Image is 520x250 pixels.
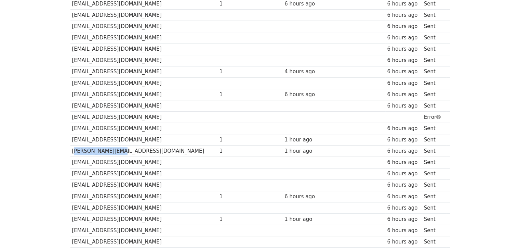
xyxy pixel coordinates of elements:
div: 6 hours ago [387,204,421,212]
td: [EMAIL_ADDRESS][DOMAIN_NAME] [70,77,218,89]
div: 6 hours ago [387,136,421,144]
div: Widget chat [486,217,520,250]
td: Sent [422,134,446,146]
td: Sent [422,236,446,248]
div: 6 hours ago [284,91,333,99]
td: Sent [422,55,446,66]
td: Sent [422,66,446,77]
div: 6 hours ago [387,215,421,223]
div: 1 [219,136,250,144]
div: 6 hours ago [387,11,421,19]
iframe: Chat Widget [486,217,520,250]
td: [EMAIL_ADDRESS][DOMAIN_NAME] [70,32,218,43]
td: Sent [422,179,446,191]
div: 1 hour ago [284,147,333,155]
div: 6 hours ago [387,159,421,166]
td: Sent [422,89,446,100]
td: [EMAIL_ADDRESS][DOMAIN_NAME] [70,66,218,77]
td: [EMAIL_ADDRESS][DOMAIN_NAME] [70,21,218,32]
div: 1 [219,91,250,99]
div: 6 hours ago [387,181,421,189]
td: Sent [422,21,446,32]
td: Sent [422,202,446,213]
td: [EMAIL_ADDRESS][DOMAIN_NAME] [70,157,218,168]
td: Sent [422,157,446,168]
td: Sent [422,191,446,202]
td: Sent [422,213,446,225]
td: Sent [422,32,446,43]
div: 1 hour ago [284,215,333,223]
td: Sent [422,10,446,21]
td: [EMAIL_ADDRESS][DOMAIN_NAME] [70,89,218,100]
div: 1 [219,68,250,76]
div: 1 hour ago [284,136,333,144]
div: 1 [219,215,250,223]
td: Sent [422,225,446,236]
div: 6 hours ago [387,125,421,133]
div: 6 hours ago [387,79,421,87]
td: [EMAIL_ADDRESS][DOMAIN_NAME] [70,213,218,225]
div: 6 hours ago [387,68,421,76]
td: [EMAIL_ADDRESS][DOMAIN_NAME] [70,10,218,21]
td: Sent [422,168,446,179]
div: 6 hours ago [284,193,333,201]
td: [EMAIL_ADDRESS][DOMAIN_NAME] [70,100,218,111]
td: [EMAIL_ADDRESS][DOMAIN_NAME] [70,225,218,236]
td: [EMAIL_ADDRESS][DOMAIN_NAME] [70,55,218,66]
div: 6 hours ago [387,45,421,53]
div: 6 hours ago [387,193,421,201]
div: 6 hours ago [387,238,421,246]
div: 6 hours ago [387,23,421,30]
td: [EMAIL_ADDRESS][DOMAIN_NAME] [70,112,218,123]
td: [EMAIL_ADDRESS][DOMAIN_NAME] [70,168,218,179]
td: Sent [422,123,446,134]
div: 4 hours ago [284,68,333,76]
div: 6 hours ago [387,227,421,235]
div: 1 [219,147,250,155]
td: Sent [422,43,446,55]
td: [EMAIL_ADDRESS][DOMAIN_NAME] [70,123,218,134]
div: 6 hours ago [387,91,421,99]
div: 6 hours ago [387,57,421,64]
div: 6 hours ago [387,102,421,110]
td: [EMAIL_ADDRESS][DOMAIN_NAME] [70,134,218,146]
td: Error [422,112,446,123]
td: [EMAIL_ADDRESS][DOMAIN_NAME] [70,179,218,191]
div: 1 [219,193,250,201]
td: Sent [422,146,446,157]
td: [EMAIL_ADDRESS][DOMAIN_NAME] [70,236,218,248]
td: [EMAIL_ADDRESS][DOMAIN_NAME] [70,43,218,55]
td: [PERSON_NAME][EMAIL_ADDRESS][DOMAIN_NAME] [70,146,218,157]
div: 6 hours ago [387,147,421,155]
td: [EMAIL_ADDRESS][DOMAIN_NAME] [70,191,218,202]
td: [EMAIL_ADDRESS][DOMAIN_NAME] [70,202,218,213]
td: Sent [422,100,446,111]
td: Sent [422,77,446,89]
div: 6 hours ago [387,170,421,178]
div: 6 hours ago [387,34,421,42]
